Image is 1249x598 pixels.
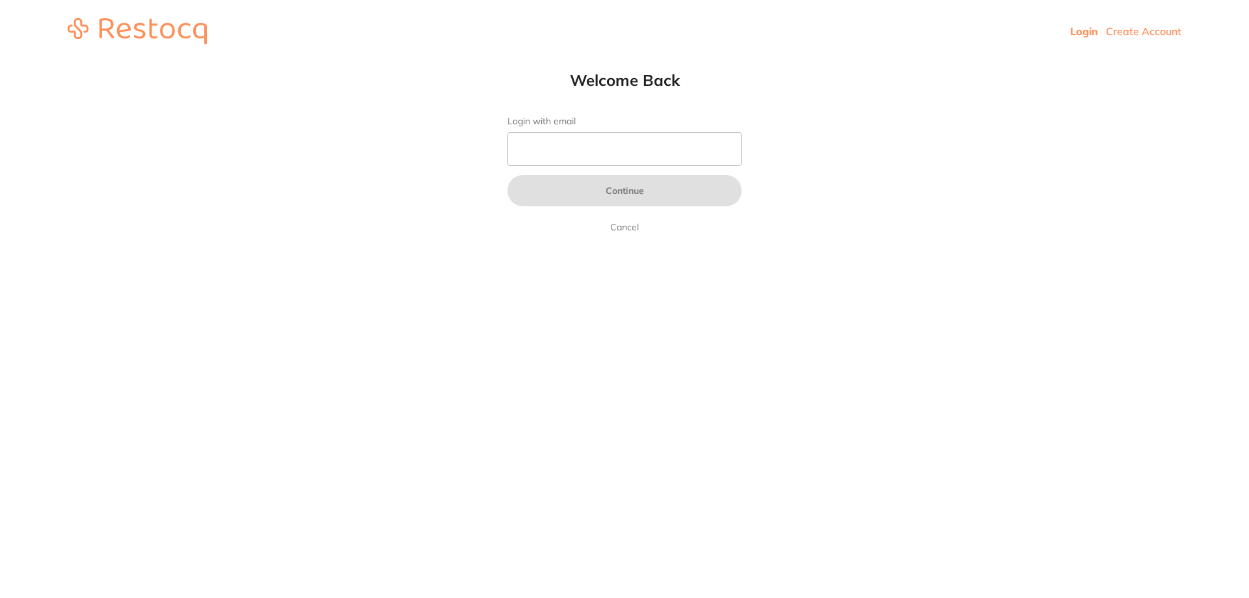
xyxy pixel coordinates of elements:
[1106,25,1181,38] a: Create Account
[481,70,768,90] h1: Welcome Back
[507,116,742,127] label: Login with email
[507,175,742,206] button: Continue
[1070,25,1098,38] a: Login
[608,219,641,235] a: Cancel
[68,18,207,44] img: restocq_logo.svg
